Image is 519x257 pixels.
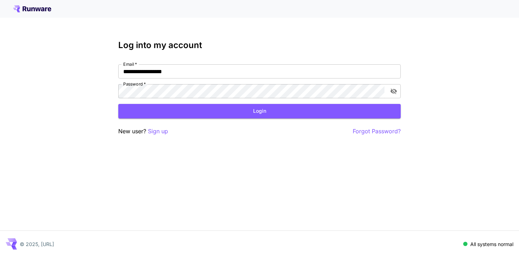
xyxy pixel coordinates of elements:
button: Login [118,104,401,118]
label: Password [123,81,146,87]
button: Sign up [148,127,168,136]
h3: Log into my account [118,40,401,50]
p: New user? [118,127,168,136]
p: © 2025, [URL] [20,240,54,248]
label: Email [123,61,137,67]
p: All systems normal [470,240,513,248]
button: Forgot Password? [353,127,401,136]
button: toggle password visibility [387,85,400,98]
